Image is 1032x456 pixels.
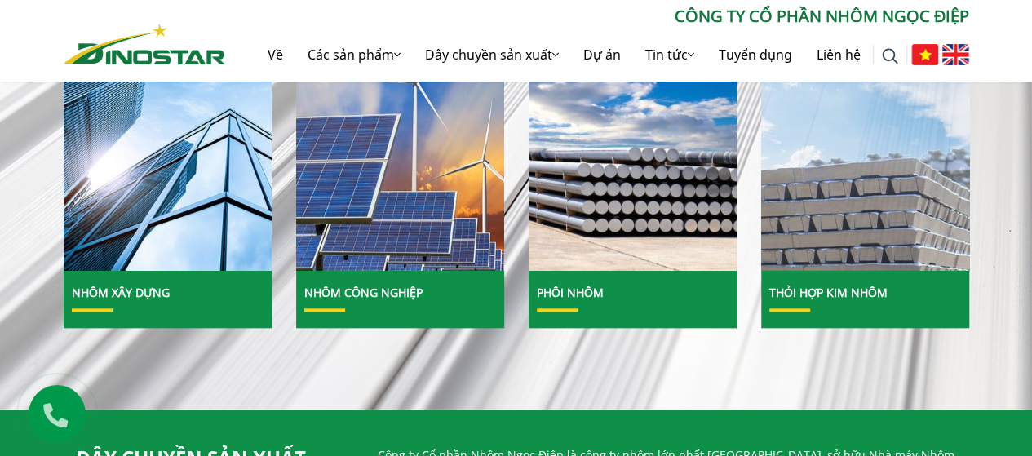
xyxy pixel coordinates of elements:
[295,15,503,270] img: Nhôm công nghiệp
[537,285,604,300] a: Phôi nhôm
[64,24,225,64] img: Nhôm Dinostar
[583,46,621,64] font: Dự án
[64,20,225,64] a: Nhôm Dinostar
[268,46,283,64] font: Về
[706,29,804,81] a: Tuyển dụng
[769,285,888,300] a: Thỏi hợp kim nhôm
[882,48,898,64] img: tìm kiếm
[528,15,736,270] img: Phôi nhôm
[308,46,394,64] font: Các sản phẩm
[295,29,413,81] a: Các sản phẩm
[64,16,272,271] a: Nhôm xây dựng
[72,285,170,300] a: Nhôm xây dựng
[529,16,737,271] a: Phôi nhôm
[255,29,295,81] a: Về
[804,29,873,81] a: Liên hệ
[296,16,504,271] a: Nhôm công nghiệp
[942,44,969,65] img: Tiếng Anh
[304,285,423,300] a: Nhôm công nghiệp
[761,16,969,271] a: Thỏi hợp kim nhôm
[817,46,861,64] font: Liên hệ
[754,7,977,280] img: Thỏi hợp kim nhôm
[675,5,969,27] font: Công ty Cổ phần Nhôm Ngọc Điệp
[719,46,792,64] font: Tuyển dụng
[413,29,571,81] a: Dây chuyền sản xuất
[425,46,552,64] font: Dây chuyền sản xuất
[571,29,633,81] a: Dự án
[63,15,271,270] img: Nhôm xây dựng
[911,44,938,65] img: Tiếng Việt
[645,46,688,64] font: Tin tức
[633,29,706,81] a: Tin tức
